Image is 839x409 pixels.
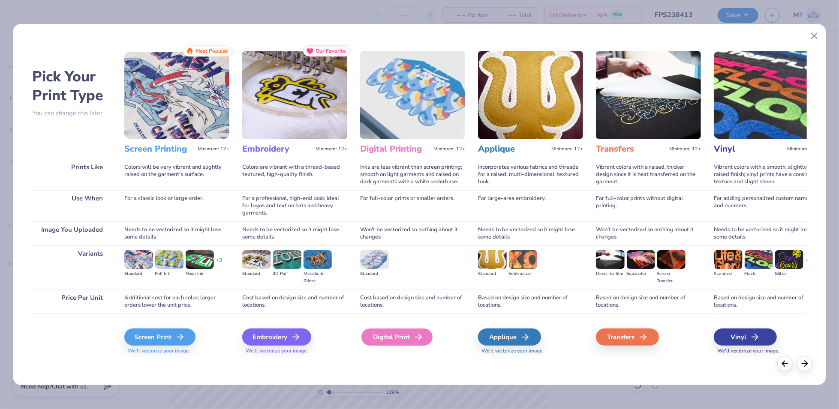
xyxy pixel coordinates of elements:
[433,146,465,152] span: Minimum: 12+
[596,270,624,278] div: Direct-to-film
[32,159,111,190] div: Prints Like
[155,250,183,269] img: Puff Ink
[361,328,433,346] div: Digital Print
[360,143,430,155] h3: Digital Printing
[32,290,111,313] div: Price Per Unit
[596,290,701,313] div: Based on design size and number of locations.
[32,221,111,245] div: Image You Uploaded
[787,146,819,152] span: Minimum: 12+
[186,250,214,269] img: Neon Ink
[596,250,624,269] img: Direct-to-film
[745,250,773,269] img: Flock
[242,143,312,155] h3: Embroidery
[124,250,153,269] img: Standard
[745,270,773,278] div: Flock
[242,221,347,245] div: Needs to be vectorized so it might lose some details
[273,270,301,278] div: 3D Puff
[669,146,701,152] span: Minimum: 12+
[714,270,742,278] div: Standard
[478,159,583,190] div: Incorporates various fabrics and threads for a raised, multi-dimensional, textured look.
[242,51,347,139] img: Embroidery
[478,328,541,346] div: Applique
[242,250,271,269] img: Standard
[242,190,347,221] div: For a professional, high-end look; ideal for logos and text on hats and heavy garments.
[124,347,229,355] span: We'll vectorize your image.
[627,250,655,269] img: Supacolor
[714,51,819,139] img: Vinyl
[596,221,701,245] div: Won't be vectorized so nothing about it changes
[242,270,271,278] div: Standard
[714,328,777,346] div: Vinyl
[273,250,301,269] img: 3D Puff
[714,347,819,355] span: We'll vectorize your image.
[124,190,229,221] div: For a classic look or large order.
[596,51,701,139] img: Transfers
[32,245,111,290] div: Variants
[124,159,229,190] div: Colors will be very vibrant and slightly raised on the garment's surface.
[186,270,214,278] div: Neon Ink
[714,290,819,313] div: Based on design size and number of locations.
[714,250,742,269] img: Standard
[360,221,465,245] div: Won't be vectorized so nothing about it changes
[32,110,111,117] p: You can change this later.
[714,143,784,155] h3: Vinyl
[596,159,701,190] div: Vibrant colors with a raised, thicker design since it is heat transferred on the garment.
[478,347,583,355] span: We'll vectorize your image.
[478,221,583,245] div: Needs to be vectorized so it might lose some details
[775,250,803,269] img: Glitter
[155,270,183,278] div: Puff Ink
[360,190,465,221] div: For full-color prints or smaller orders.
[478,250,506,269] img: Standard
[627,270,655,278] div: Supacolor
[714,190,819,221] div: For adding personalized custom names and numbers.
[242,328,311,346] div: Embroidery
[657,270,686,285] div: Screen Transfer
[478,190,583,221] div: For large-area embroidery.
[124,51,229,139] img: Screen Printing
[478,290,583,313] div: Based on design size and number of locations.
[304,270,332,285] div: Metallic & Glitter
[360,159,465,190] div: Inks are less vibrant than screen printing; smooth on light garments and raised on dark garments ...
[124,328,195,346] div: Screen Print
[478,51,583,139] img: Applique
[316,48,346,54] span: Our Favorite
[596,190,701,221] div: For full-color prints without digital printing.
[478,143,548,155] h3: Applique
[124,270,153,278] div: Standard
[509,270,537,278] div: Sublimated
[806,257,812,271] div: + 1
[242,347,347,355] span: We'll vectorize your image.
[657,250,686,269] img: Screen Transfer
[596,143,666,155] h3: Transfers
[124,290,229,313] div: Additional cost for each color; larger orders lower the unit price.
[32,67,111,105] h2: Pick Your Print Type
[360,250,388,269] img: Standard
[216,257,222,271] div: + 3
[195,48,228,54] span: Most Popular
[304,250,332,269] img: Metallic & Glitter
[124,143,194,155] h3: Screen Printing
[551,146,583,152] span: Minimum: 12+
[242,159,347,190] div: Colors are vibrant with a thread-based textured, high-quality finish.
[714,159,819,190] div: Vibrant colors with a smooth, slightly raised finish; vinyl prints have a consistent texture and ...
[775,270,803,278] div: Glitter
[596,328,659,346] div: Transfers
[124,221,229,245] div: Needs to be vectorized so it might lose some details
[198,146,229,152] span: Minimum: 12+
[316,146,347,152] span: Minimum: 12+
[478,270,506,278] div: Standard
[806,28,822,44] button: Close
[242,290,347,313] div: Cost based on design size and number of locations.
[360,51,465,139] img: Digital Printing
[32,190,111,221] div: Use When
[509,250,537,269] img: Sublimated
[360,270,388,278] div: Standard
[360,290,465,313] div: Cost based on design size and number of locations.
[714,221,819,245] div: Needs to be vectorized so it might lose some details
